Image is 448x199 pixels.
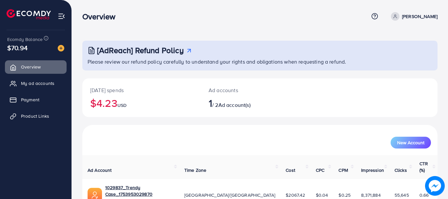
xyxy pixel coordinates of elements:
span: CPC [316,167,324,173]
span: [GEOGRAPHIC_DATA]/[GEOGRAPHIC_DATA] [184,192,275,198]
span: USD [117,102,127,109]
span: $0.25 [338,192,351,198]
p: Ad accounts [209,86,282,94]
a: [PERSON_NAME] [388,12,438,21]
img: logo [7,9,51,19]
span: 0.66 [419,192,429,198]
p: Please review our refund policy carefully to understand your rights and obligations when requesti... [88,58,434,66]
span: Ad Account [88,167,112,173]
h3: [AdReach] Refund Policy [97,46,184,55]
span: New Account [397,140,424,145]
span: Cost [286,167,295,173]
img: image [58,45,64,51]
span: Time Zone [184,167,206,173]
span: My ad accounts [21,80,54,87]
span: Overview [21,64,41,70]
h3: Overview [82,12,121,21]
a: Overview [5,60,67,73]
span: CPM [338,167,348,173]
span: $70.94 [7,43,28,52]
span: $0.04 [316,192,328,198]
p: [PERSON_NAME] [402,12,438,20]
span: Payment [21,96,39,103]
span: CTR (%) [419,160,428,173]
span: Product Links [21,113,49,119]
span: Impression [361,167,384,173]
h2: / 2 [209,97,282,109]
a: My ad accounts [5,77,67,90]
span: 1 [209,95,212,110]
span: $2067.42 [286,192,305,198]
h2: $4.23 [90,97,193,109]
span: Ecomdy Balance [7,36,43,43]
span: Ad account(s) [218,101,251,109]
a: Product Links [5,109,67,123]
button: New Account [391,137,431,149]
img: image [426,177,444,195]
a: Payment [5,93,67,106]
p: [DATE] spends [90,86,193,94]
span: 8,371,884 [361,192,380,198]
img: menu [58,12,65,20]
span: Clicks [395,167,407,173]
span: 55,645 [395,192,409,198]
a: 1029837_Trendy Case_1753953029870 [105,184,174,198]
